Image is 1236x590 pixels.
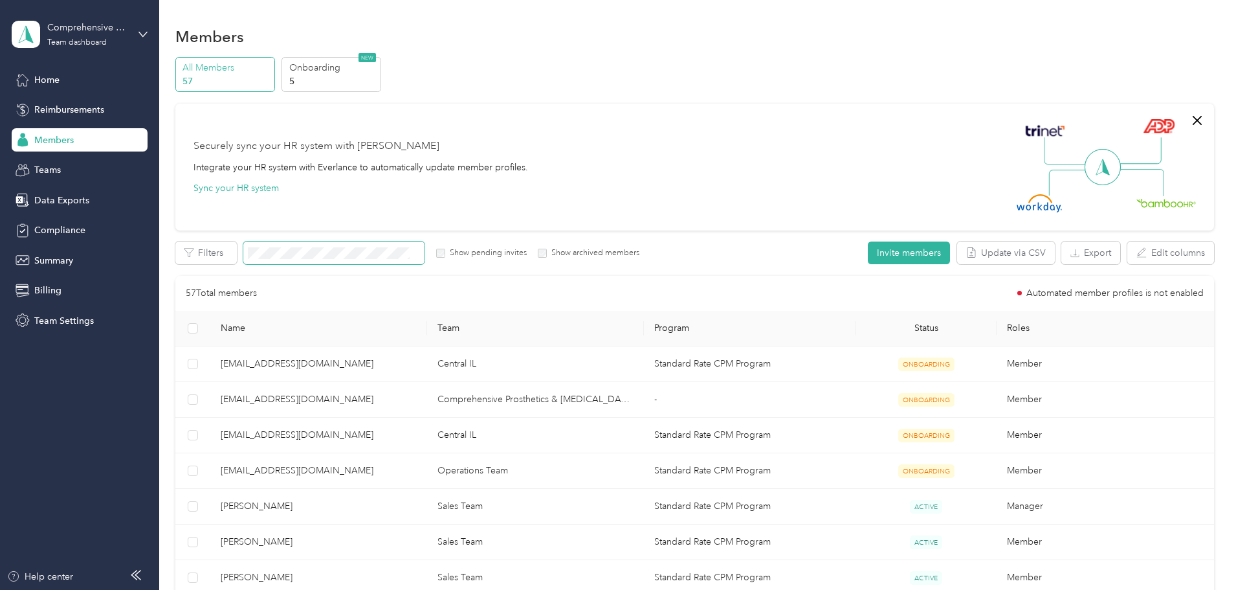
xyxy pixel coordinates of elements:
[221,535,417,549] span: [PERSON_NAME]
[427,525,644,560] td: Sales Team
[644,489,855,525] td: Standard Rate CPM Program
[1048,169,1094,196] img: Line Left Down
[1061,242,1120,264] button: Export
[855,453,997,489] td: ONBOARDING
[427,418,644,453] td: Central IL
[182,61,270,74] p: All Members
[34,103,104,117] span: Reimbursements
[1119,169,1164,197] img: Line Right Down
[855,346,997,382] td: ONBOARDING
[644,525,855,560] td: Standard Rate CPM Program
[47,21,128,34] div: Comprehensive Prosthetics & [MEDICAL_DATA]
[1026,289,1204,298] span: Automated member profiles is not enabled
[1127,242,1214,264] button: Edit columns
[34,73,60,87] span: Home
[427,382,644,418] td: Comprehensive Prosthetics & Orthotics
[221,323,417,334] span: Name
[644,311,855,346] th: Program
[1164,517,1236,590] iframe: Everlance-gr Chat Button Frame
[175,242,237,264] button: Filters
[855,382,997,418] td: ONBOARDING
[7,570,73,584] button: Help center
[193,139,439,154] div: Securely sync your HR system with [PERSON_NAME]
[221,428,417,442] span: [EMAIL_ADDRESS][DOMAIN_NAME]
[221,571,417,585] span: [PERSON_NAME]
[34,254,73,267] span: Summary
[34,163,61,177] span: Teams
[34,223,85,237] span: Compliance
[427,453,644,489] td: Operations Team
[1044,137,1089,165] img: Line Left Up
[289,74,377,88] p: 5
[910,536,942,549] span: ACTIVE
[210,525,427,560] td: Kara Conner
[221,392,417,407] span: [EMAIL_ADDRESS][DOMAIN_NAME]
[898,357,955,371] span: ONBOARDING
[910,500,942,514] span: ACTIVE
[182,74,270,88] p: 57
[445,247,527,259] label: Show pending invites
[427,311,644,346] th: Team
[898,393,955,407] span: ONBOARDING
[997,525,1213,560] td: Member
[210,489,427,525] td: Ryan Iliff
[175,30,244,43] h1: Members
[289,61,377,74] p: Onboarding
[898,464,955,478] span: ONBOARDING
[997,311,1213,346] th: Roles
[910,571,942,585] span: ACTIVE
[427,489,644,525] td: Sales Team
[1116,137,1162,165] img: Line Right Up
[997,453,1213,489] td: Member
[210,382,427,418] td: driber@cpousa.com
[210,311,427,346] th: Name
[34,194,89,207] span: Data Exports
[210,453,427,489] td: tbannan@cpousa.com
[1136,198,1196,207] img: BambooHR
[997,382,1213,418] td: Member
[1022,122,1068,140] img: Trinet
[210,418,427,453] td: pgandhi@cpousa.com
[221,499,417,514] span: [PERSON_NAME]
[898,429,955,442] span: ONBOARDING
[644,453,855,489] td: Standard Rate CPM Program
[644,346,855,382] td: Standard Rate CPM Program
[868,242,950,264] button: Invite members
[221,464,417,478] span: [EMAIL_ADDRESS][DOMAIN_NAME]
[34,133,74,147] span: Members
[210,346,427,382] td: cbhanti@cpousa.com
[957,242,1055,264] button: Update via CSV
[193,181,279,195] button: Sync your HR system
[644,382,855,418] td: -
[359,53,376,62] span: NEW
[547,247,639,259] label: Show archived members
[1017,194,1062,212] img: Workday
[997,418,1213,453] td: Member
[644,418,855,453] td: Standard Rate CPM Program
[855,311,997,346] th: Status
[855,418,997,453] td: ONBOARDING
[186,286,257,301] p: 57 Total members
[193,161,528,174] div: Integrate your HR system with Everlance to automatically update member profiles.
[997,346,1213,382] td: Member
[221,357,417,371] span: [EMAIL_ADDRESS][DOMAIN_NAME]
[427,346,644,382] td: Central IL
[47,39,107,47] div: Team dashboard
[1143,119,1175,133] img: ADP
[997,489,1213,525] td: Manager
[34,314,94,328] span: Team Settings
[34,284,61,297] span: Billing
